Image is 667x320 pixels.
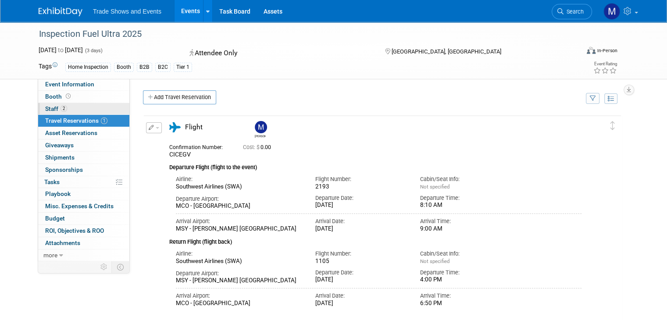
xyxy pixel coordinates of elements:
[38,103,129,115] a: Staff2
[169,233,581,246] div: Return Flight (flight back)
[38,249,129,261] a: more
[112,261,130,273] td: Toggle Event Tabs
[315,175,407,183] div: Flight Number:
[420,202,512,209] div: 8:10 AM
[176,250,302,258] div: Airline:
[39,46,83,53] span: [DATE] [DATE]
[315,292,407,300] div: Arrival Date:
[38,91,129,103] a: Booth
[420,225,512,233] div: 9:00 AM
[38,139,129,151] a: Giveaways
[593,62,617,66] div: Event Rating
[420,258,449,264] span: Not specified
[44,178,60,185] span: Tasks
[38,176,129,188] a: Tasks
[84,48,103,53] span: (3 days)
[169,142,230,151] div: Confirmation Number:
[176,270,302,277] div: Departure Airport:
[45,117,107,124] span: Travel Reservations
[169,151,191,158] span: CICEGV
[243,144,260,150] span: Cost: $
[176,300,302,307] div: MCO - [GEOGRAPHIC_DATA]
[590,96,596,102] i: Filter by Traveler
[45,227,104,234] span: ROI, Objectives & ROO
[315,217,407,225] div: Arrival Date:
[176,258,302,265] div: Southwest Airlines (SWA)
[38,200,129,212] a: Misc. Expenses & Credits
[39,62,57,72] td: Tags
[45,166,83,173] span: Sponsorships
[420,276,512,284] div: 4:00 PM
[315,276,407,284] div: [DATE]
[253,121,268,138] div: Michael Cardillo
[420,250,512,258] div: Cabin/Seat Info:
[176,175,302,183] div: Airline:
[45,93,72,100] span: Booth
[43,252,57,259] span: more
[45,129,97,136] span: Asset Reservations
[38,188,129,200] a: Playbook
[532,46,617,59] div: Event Format
[38,164,129,176] a: Sponsorships
[603,3,620,20] img: Michael Cardillo
[420,300,512,307] div: 6:50 PM
[420,175,512,183] div: Cabin/Seat Info:
[45,105,67,112] span: Staff
[169,159,581,172] div: Departure Flight (flight to the event)
[176,203,302,210] div: MCO - [GEOGRAPHIC_DATA]
[45,203,114,210] span: Misc. Expenses & Credits
[176,217,302,225] div: Arrival Airport:
[315,194,407,202] div: Departure Date:
[587,47,596,54] img: Format-Inperson.png
[420,184,449,190] span: Not specified
[38,213,129,224] a: Budget
[137,63,152,72] div: B2B
[420,269,512,277] div: Departure Time:
[176,183,302,191] div: Southwest Airlines (SWA)
[176,277,302,284] div: MSY - [PERSON_NAME] [GEOGRAPHIC_DATA]
[38,78,129,90] a: Event Information
[564,8,584,15] span: Search
[38,237,129,249] a: Attachments
[176,292,302,300] div: Arrival Airport:
[45,239,80,246] span: Attachments
[610,121,615,130] i: Click and drag to move item
[45,154,75,161] span: Shipments
[38,127,129,139] a: Asset Reservations
[597,47,617,54] div: In-Person
[420,194,512,202] div: Departure Time:
[176,195,302,203] div: Departure Airport:
[174,63,192,72] div: Tier 1
[315,202,407,209] div: [DATE]
[155,63,171,72] div: B2C
[243,144,275,150] span: 0.00
[45,190,71,197] span: Playbook
[96,261,112,273] td: Personalize Event Tab Strip
[143,90,216,104] a: Add Travel Reservation
[187,46,371,61] div: Attendee Only
[45,81,94,88] span: Event Information
[169,122,181,132] i: Flight
[39,7,82,16] img: ExhibitDay
[185,123,203,131] span: Flight
[255,121,267,133] img: Michael Cardillo
[38,115,129,127] a: Travel Reservations1
[38,225,129,237] a: ROI, Objectives & ROO
[38,152,129,164] a: Shipments
[315,250,407,258] div: Flight Number:
[65,63,111,72] div: Home Inspection
[101,117,107,124] span: 1
[315,258,407,265] div: 1105
[392,48,501,55] span: [GEOGRAPHIC_DATA], [GEOGRAPHIC_DATA]
[255,133,266,138] div: Michael Cardillo
[114,63,134,72] div: Booth
[420,292,512,300] div: Arrival Time:
[420,217,512,225] div: Arrival Time:
[45,215,65,222] span: Budget
[176,225,302,233] div: MSY - [PERSON_NAME] [GEOGRAPHIC_DATA]
[93,8,161,15] span: Trade Shows and Events
[315,300,407,307] div: [DATE]
[57,46,65,53] span: to
[64,93,72,100] span: Booth not reserved yet
[552,4,592,19] a: Search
